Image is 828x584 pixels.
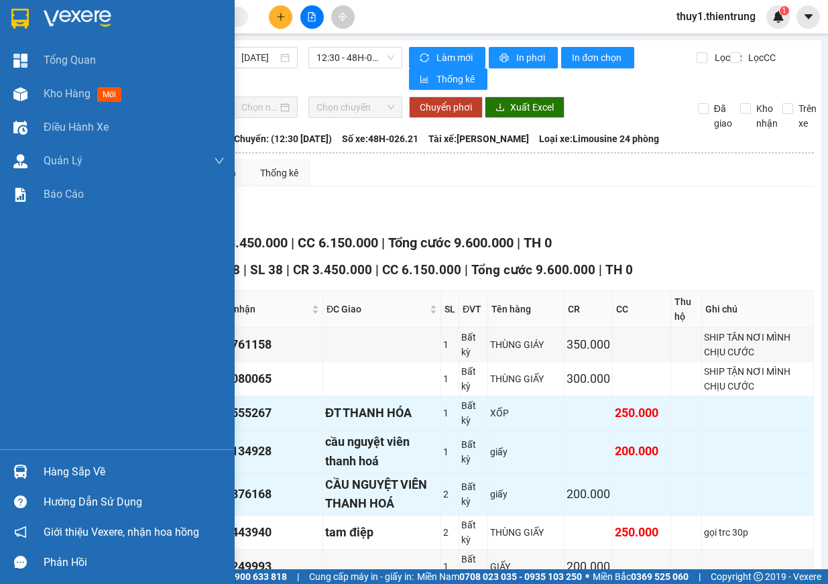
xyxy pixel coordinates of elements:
div: 200.000 [615,442,668,461]
div: THÙNG GIÁY [490,337,562,352]
span: Đã giao [709,101,737,131]
div: SHIP TẬN NƠI MÌNH CHỊU CƯỚC [704,364,811,394]
div: THÙNG GIẤY [490,525,562,540]
span: | [465,262,468,278]
div: 1 [443,445,457,459]
div: Bất kỳ [461,364,485,394]
span: aim [338,12,347,21]
span: Người nhận [206,302,309,316]
button: syncLàm mới [409,47,485,68]
span: sync [420,53,431,64]
span: plus [276,12,286,21]
span: In phơi [516,50,547,65]
span: Xuất Excel [510,100,554,115]
span: Tổng Quan [44,52,96,68]
span: Trên xe [793,101,822,131]
th: ĐVT [459,291,488,328]
button: printerIn phơi [489,47,558,68]
div: Bất kỳ [461,479,485,509]
div: Hàng sắp về [44,462,225,482]
span: CC 6.150.000 [382,262,461,278]
div: ĐT THANH HÓA [325,404,438,422]
span: | [286,262,290,278]
img: warehouse-icon [13,87,27,101]
span: copyright [754,572,763,581]
div: 2 [443,487,457,502]
span: CC 6.150.000 [298,235,378,251]
span: Kho nhận [751,101,783,131]
span: | [599,262,602,278]
img: logo-vxr [11,9,29,29]
span: caret-down [803,11,815,23]
span: CR 3.450.000 [293,262,372,278]
div: cầu nguyệt viên thanh hoá [325,432,438,471]
input: Chọn ngày [241,100,278,115]
div: giấy [490,487,562,502]
span: TH 0 [605,262,633,278]
div: 0919555267 [204,404,320,422]
span: Chọn chuyến [316,97,394,117]
img: dashboard-icon [13,54,27,68]
div: 1 [443,371,457,386]
span: mới [97,87,121,102]
strong: 0369 525 060 [631,571,689,582]
span: Tài xế: [PERSON_NAME] [428,131,529,146]
span: download [495,103,505,113]
span: Báo cáo [44,186,84,202]
div: Bất kỳ [461,330,485,359]
div: 0975249993 [204,557,320,576]
div: Bất kỳ [461,437,485,467]
div: Bất kỳ [461,552,485,581]
button: In đơn chọn [561,47,634,68]
th: Tên hàng [488,291,565,328]
div: 0985080065 [204,369,320,388]
sup: 1 [780,6,789,15]
div: Hướng dẫn sử dụng [44,492,225,512]
span: TH 0 [524,235,552,251]
span: 1 [782,6,786,15]
div: Bất kỳ [461,398,485,428]
span: Kho hàng [44,87,91,100]
div: Thống kê [260,166,298,180]
span: Tổng cước 9.600.000 [471,262,595,278]
span: ĐC Giao [327,302,427,316]
img: warehouse-icon [13,154,27,168]
div: giấy [490,445,562,459]
div: 0929876168 [204,485,320,504]
span: Miền Nam [417,569,582,584]
div: 200.000 [567,485,610,504]
span: file-add [307,12,316,21]
div: 0866443940 [204,523,320,542]
span: printer [499,53,511,64]
span: Điều hành xe [44,119,109,135]
span: Loại xe: Limousine 24 phòng [539,131,659,146]
div: 1 [443,559,457,574]
th: Ghi chú [702,291,814,328]
button: aim [331,5,355,29]
span: In đơn chọn [572,50,624,65]
th: SL [441,291,459,328]
div: XỐP [490,406,562,420]
div: Phản hồi [44,552,225,573]
span: Quản Lý [44,152,82,169]
span: | [699,569,701,584]
th: CC [613,291,671,328]
strong: 0708 023 035 - 0935 103 250 [459,571,582,582]
div: 1 [443,406,457,420]
span: Làm mới [436,50,475,65]
button: Chuyển phơi [409,97,483,118]
span: Tổng cước 9.600.000 [388,235,514,251]
button: bar-chartThống kê [409,68,487,90]
div: 1 [443,337,457,352]
span: Lọc CC [743,50,778,65]
span: | [517,235,520,251]
img: icon-new-feature [772,11,784,23]
button: plus [269,5,292,29]
div: tam điệp [325,523,438,542]
div: 250.000 [615,404,668,422]
div: 350.000 [567,335,610,354]
span: | [291,235,294,251]
span: Miền Bắc [593,569,689,584]
span: thuy1.thientrung [666,8,766,25]
div: 0334134928 [204,442,320,461]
